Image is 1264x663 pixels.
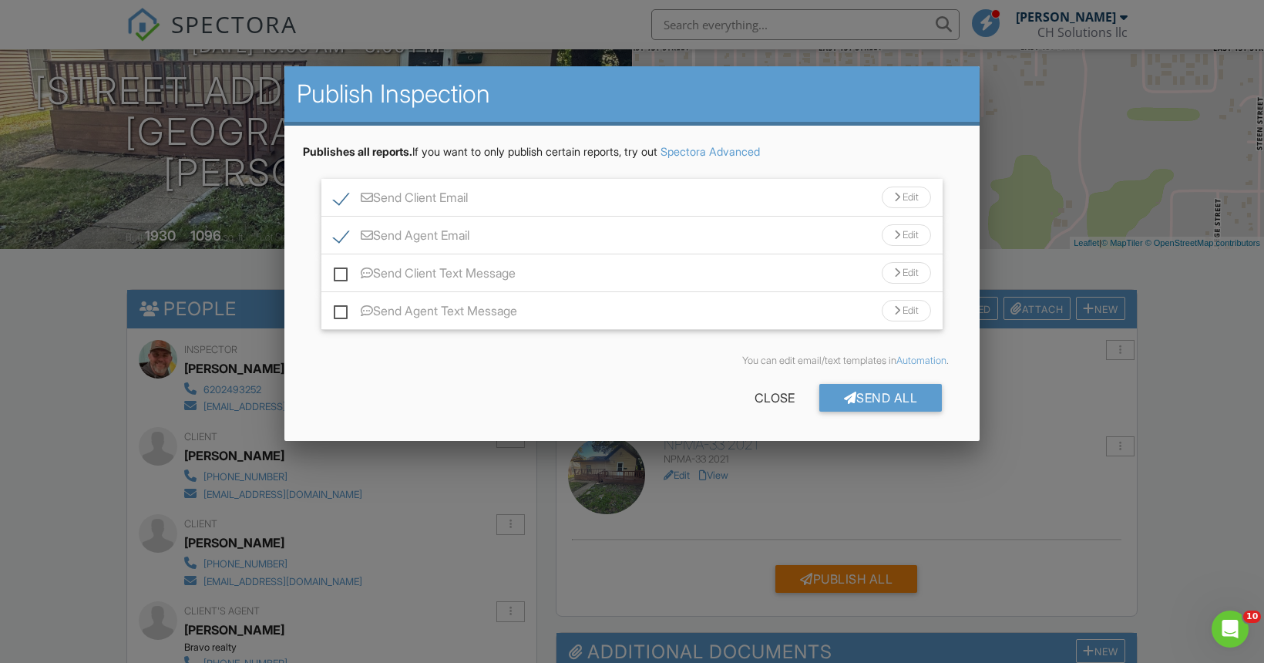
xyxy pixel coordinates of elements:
h2: Publish Inspection [297,79,967,109]
div: Edit [882,262,931,284]
label: Send Agent Text Message [334,304,517,323]
div: Send All [819,384,943,412]
div: Edit [882,224,931,246]
div: Close [730,384,819,412]
div: You can edit email/text templates in . [315,355,949,367]
strong: Publishes all reports. [303,145,412,158]
label: Send Agent Email [334,228,469,247]
span: If you want to only publish certain reports, try out [303,145,657,158]
div: Edit [882,187,931,208]
a: Spectora Advanced [661,145,760,158]
label: Send Client Email [334,190,468,210]
a: Automation [896,355,946,366]
iframe: Intercom live chat [1212,611,1249,648]
span: 10 [1243,611,1261,623]
div: Edit [882,300,931,321]
label: Send Client Text Message [334,266,516,285]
